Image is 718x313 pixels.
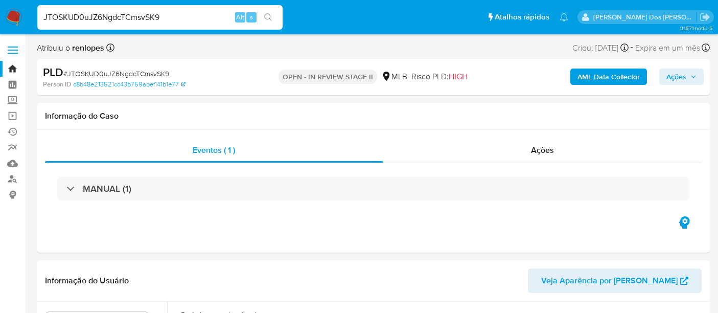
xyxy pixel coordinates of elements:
[43,80,71,89] b: Person ID
[635,42,700,54] span: Expira em um mês
[63,69,169,79] span: # JTOSKUD0uJZ6NgdcTCmsvSK9
[193,144,235,156] span: Eventos ( 1 )
[528,269,702,293] button: Veja Aparência por [PERSON_NAME]
[43,64,63,80] b: PLD
[258,10,279,25] button: search-icon
[495,12,549,23] span: Atalhos rápidos
[631,41,633,55] span: -
[381,71,407,82] div: MLB
[37,42,104,54] span: Atribuiu o
[236,12,244,22] span: Alt
[449,71,468,82] span: HIGH
[70,42,104,54] b: renlopes
[659,69,704,85] button: Ações
[700,12,710,23] a: Sair
[572,41,629,55] div: Criou: [DATE]
[531,144,554,156] span: Ações
[250,12,253,22] span: s
[560,13,568,21] a: Notificações
[666,69,686,85] span: Ações
[45,111,702,121] h1: Informação do Caso
[593,12,697,22] p: renato.lopes@mercadopago.com.br
[411,71,468,82] span: Risco PLD:
[577,69,640,85] b: AML Data Collector
[570,69,647,85] button: AML Data Collector
[37,11,283,24] input: Pesquise usuários ou casos...
[83,183,131,194] h3: MANUAL (1)
[279,70,377,84] p: OPEN - IN REVIEW STAGE II
[45,276,129,286] h1: Informação do Usuário
[57,177,689,200] div: MANUAL (1)
[541,269,678,293] span: Veja Aparência por [PERSON_NAME]
[73,80,186,89] a: c8b48e213521cc43b759abef141b1e77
